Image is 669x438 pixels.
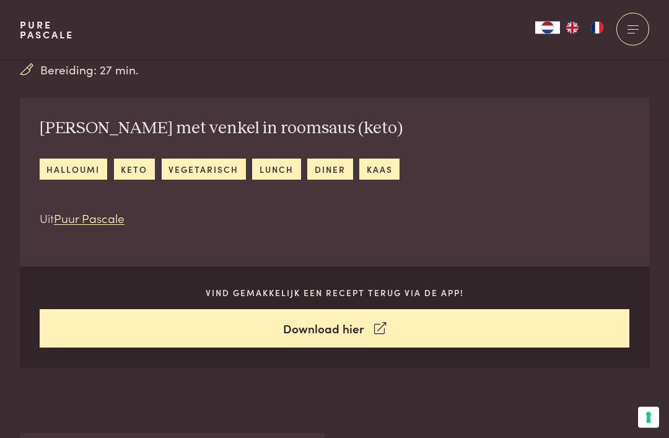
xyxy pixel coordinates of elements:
[40,310,630,349] a: Download hier
[40,118,403,140] h2: [PERSON_NAME] met venkel in roomsaus (keto)
[54,210,125,227] a: Puur Pascale
[307,159,352,180] a: diner
[114,159,155,180] a: keto
[560,22,585,34] a: EN
[585,22,610,34] a: FR
[535,22,560,34] div: Language
[535,22,560,34] a: NL
[40,210,403,228] p: Uit
[252,159,300,180] a: lunch
[40,287,630,300] p: Vind gemakkelijk een recept terug via de app!
[535,22,610,34] aside: Language selected: Nederlands
[40,159,107,180] a: halloumi
[359,159,400,180] a: kaas
[638,407,659,428] button: Uw voorkeuren voor toestemming voor trackingtechnologieën
[20,20,74,40] a: PurePascale
[162,159,246,180] a: vegetarisch
[40,61,139,79] span: Bereiding: 27 min.
[560,22,610,34] ul: Language list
